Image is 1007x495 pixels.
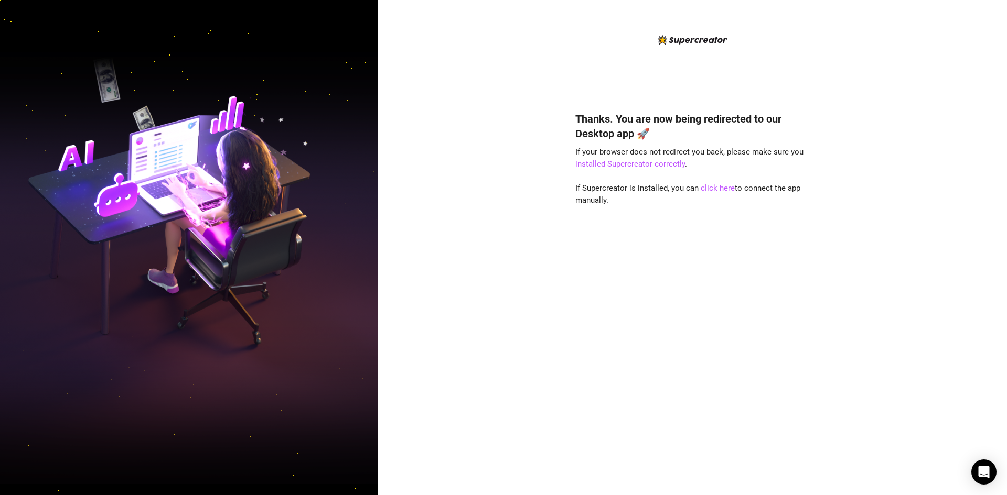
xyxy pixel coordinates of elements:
img: logo-BBDzfeDw.svg [658,35,727,45]
div: Open Intercom Messenger [971,459,997,485]
span: If Supercreator is installed, you can to connect the app manually. [575,183,800,205]
a: click here [701,183,735,193]
h4: Thanks. You are now being redirected to our Desktop app 🚀 [575,112,809,141]
span: If your browser does not redirect you back, please make sure you . [575,147,804,169]
a: installed Supercreator correctly [575,159,685,169]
